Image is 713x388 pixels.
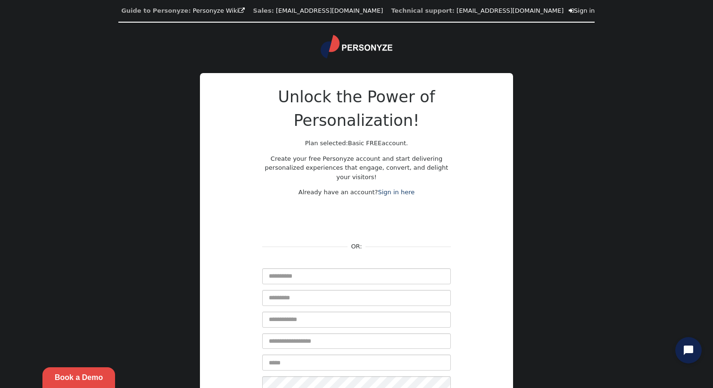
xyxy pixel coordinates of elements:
[262,139,451,148] p: Plan selected: account.
[262,188,451,197] p: Already have an account?
[378,189,415,196] a: Sign in here
[262,154,451,182] p: Create your free Personyze account and start delivering personalized experiences that engage, con...
[569,8,574,14] span: 
[239,8,245,14] span: 
[193,7,245,14] a: Personyze Wiki
[307,208,406,229] iframe: Sign in with Google Button
[121,7,191,14] b: Guide to Personyze:
[321,35,392,58] img: logo.svg
[42,367,115,388] a: Book a Demo
[276,7,383,14] a: [EMAIL_ADDRESS][DOMAIN_NAME]
[456,7,564,14] a: [EMAIL_ADDRESS][DOMAIN_NAME]
[348,242,366,251] div: OR:
[569,7,595,14] a: Sign in
[262,85,451,132] h2: Unlock the Power of Personalization!
[253,7,274,14] b: Sales:
[391,7,454,14] b: Technical support:
[348,140,382,147] span: Basic FREE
